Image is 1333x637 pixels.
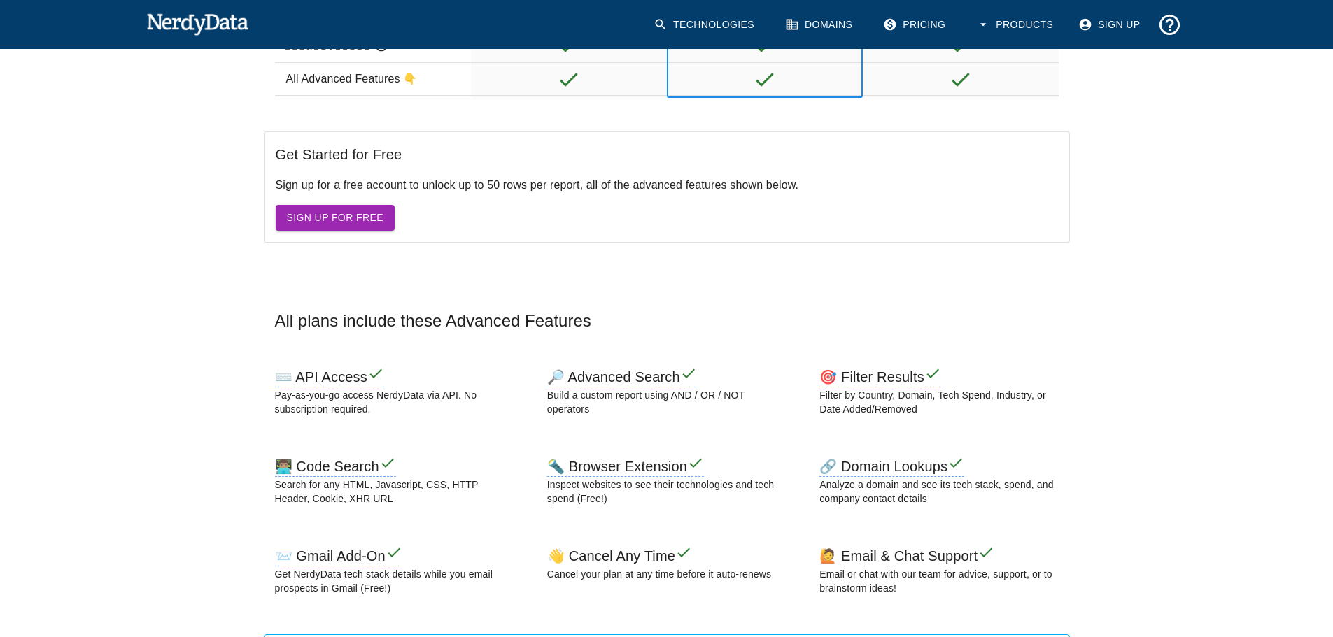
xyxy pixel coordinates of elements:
p: Get NerdyData tech stack details while you email prospects in Gmail (Free!) [275,567,514,595]
h6: 🔦 Browser Extension [547,459,704,477]
p: Email or chat with our team for advice, support, or to brainstorm ideas! [819,567,1058,595]
p: Filter by Country, Domain, Tech Spend, Industry, or Date Added/Removed [819,388,1058,416]
img: NerdyData.com [146,10,249,38]
div: All Advanced Features 👇 [275,62,471,96]
h6: Get Started for Free [276,143,1058,166]
h6: 📨 Gmail Add-On [275,548,402,566]
p: Pay-as-you-go access NerdyData via API. No subscription required. [275,388,514,416]
a: Domains [777,7,863,43]
p: Cancel your plan at any time before it auto-renews [547,567,771,581]
p: Analyze a domain and see its tech stack, spend, and company contact details [819,478,1058,506]
p: Search for any HTML, Javascript, CSS, HTTP Header, Cookie, XHR URL [275,478,514,506]
p: Inspect websites to see their technologies and tech spend (Free!) [547,478,786,506]
h6: 🙋 Email & Chat Support [819,548,994,564]
h6: 🔎 Advanced Search [547,369,697,387]
p: Sign up for a free account to unlock up to 50 rows per report, all of the advanced features shown... [276,177,1058,194]
h3: All plans include these Advanced Features [264,310,1070,332]
p: Build a custom report using AND / OR / NOT operators [547,388,786,416]
h6: 👋 Cancel Any Time [547,548,692,564]
h6: 🎯 Filter Results [819,369,941,387]
button: Products [968,7,1064,43]
h6: ⌨️ API Access [275,369,384,387]
a: Technologies [645,7,766,43]
h6: 🔗 Domain Lookups [819,459,964,477]
a: Sign Up for Free [276,205,395,231]
a: Sign Up [1070,7,1151,43]
a: Pricing [875,7,957,43]
button: Support and Documentation [1152,7,1187,43]
h6: 👨🏽‍💻 Code Search [275,459,396,477]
